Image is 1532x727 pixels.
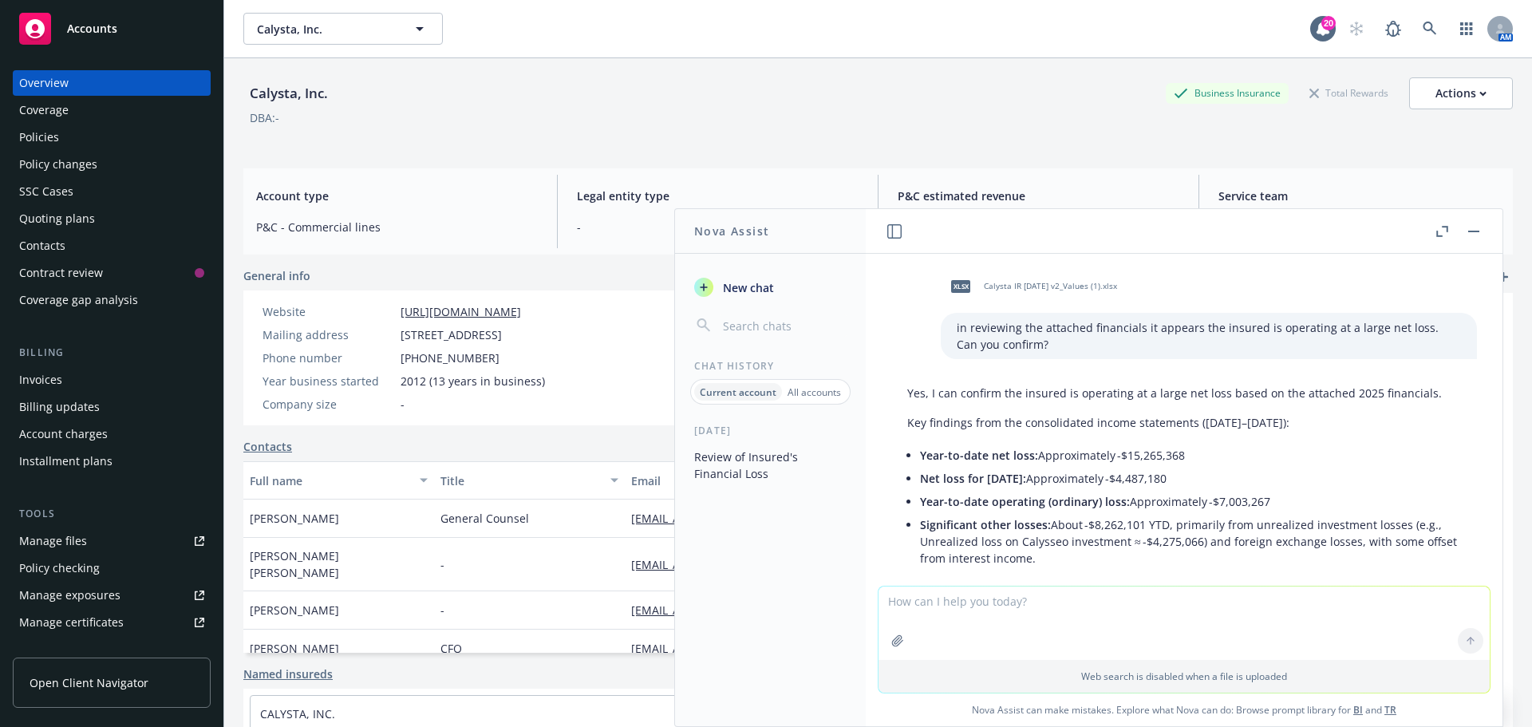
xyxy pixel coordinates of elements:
div: Manage exposures [19,583,120,608]
span: [STREET_ADDRESS] [401,326,502,343]
span: xlsx [951,280,970,292]
span: Year-to-date net loss: [920,448,1038,463]
p: Yes, I can confirm the insured is operating at a large net loss based on the attached 2025 financ... [907,385,1461,401]
div: Contract review [19,260,103,286]
div: Policy checking [19,555,100,581]
p: in reviewing the attached financials it appears the insured is operating at a large net loss. Can... [957,319,1461,353]
div: Chat History [675,359,866,373]
span: - [440,556,444,573]
a: Manage certificates [13,610,211,635]
p: Breakdown by entity (YTD through [DATE], selected): [907,583,1461,599]
div: [DATE] [675,424,866,437]
span: Significant other losses: [920,517,1051,532]
div: Calysta, Inc. [243,83,334,104]
div: Installment plans [19,448,113,474]
span: Net loss for [DATE]: [920,471,1026,486]
div: Website [263,303,394,320]
span: New chat [720,279,774,296]
div: Phone number [263,350,394,366]
div: Title [440,472,601,489]
a: [EMAIL_ADDRESS][DOMAIN_NAME] [631,603,831,618]
div: Account charges [19,421,108,447]
span: Calysta IR [DATE] v2_Values (1).xlsx [984,281,1117,291]
input: Search chats [720,314,847,337]
a: Coverage gap analysis [13,287,211,313]
a: Search [1414,13,1446,45]
button: Review of Insured's Financial Loss [688,444,853,487]
span: [PERSON_NAME] [PERSON_NAME] [250,547,428,581]
span: Nova Assist can make mistakes. Explore what Nova can do: Browse prompt library for and [872,693,1496,726]
div: Company size [263,396,394,413]
div: Contacts [19,233,65,259]
div: SSC Cases [19,179,73,204]
button: Actions [1409,77,1513,109]
span: [PERSON_NAME] [250,640,339,657]
div: Policies [19,124,59,150]
span: General Counsel [440,510,529,527]
span: Year-to-date operating (ordinary) loss: [920,494,1130,509]
div: Mailing address [263,326,394,343]
a: Quoting plans [13,206,211,231]
a: Installment plans [13,448,211,474]
a: Account charges [13,421,211,447]
a: Switch app [1451,13,1483,45]
a: Billing updates [13,394,211,420]
span: CFO [440,640,462,657]
span: [PERSON_NAME] [250,602,339,618]
div: Policy changes [19,152,97,177]
li: Approximately -$15,265,368 [920,444,1461,467]
span: P&C estimated revenue [898,188,1179,204]
a: Accounts [13,6,211,51]
a: [EMAIL_ADDRESS][DOMAIN_NAME] [631,557,831,572]
a: SSC Cases [13,179,211,204]
a: add [1494,267,1513,286]
h1: Nova Assist [694,223,769,239]
span: General info [243,267,310,284]
a: Contract review [13,260,211,286]
div: Overview [19,70,69,96]
a: Manage files [13,528,211,554]
span: Accounts [67,22,117,35]
div: Tools [13,506,211,522]
div: Actions [1435,78,1487,109]
p: Current account [700,385,776,399]
button: New chat [688,273,853,302]
span: P&C - Commercial lines [256,219,538,235]
div: Business Insurance [1166,83,1289,103]
div: Coverage gap analysis [19,287,138,313]
button: Title [434,461,625,500]
span: [PHONE_NUMBER] [401,350,499,366]
span: - [440,602,444,618]
p: Key findings from the consolidated income statements ([DATE]–[DATE]): [907,414,1461,431]
a: Policy checking [13,555,211,581]
a: Contacts [243,438,292,455]
span: Open Client Navigator [30,674,148,691]
a: Contacts [13,233,211,259]
div: 20 [1321,16,1336,30]
a: TR [1384,703,1396,717]
span: Service team [1218,188,1500,204]
a: Named insureds [243,666,333,682]
a: [URL][DOMAIN_NAME] [401,304,521,319]
a: CALYSTA, INC. [260,706,335,721]
span: Calysta, Inc. [257,21,395,38]
a: BI [1353,703,1363,717]
span: - [577,219,859,235]
a: [EMAIL_ADDRESS][DOMAIN_NAME] [631,511,831,526]
a: Report a Bug [1377,13,1409,45]
span: - [401,396,405,413]
li: Approximately -$7,003,267 [920,490,1461,513]
a: [EMAIL_ADDRESS][DOMAIN_NAME] [631,641,831,656]
div: xlsxCalysta IR [DATE] v2_Values (1).xlsx [941,267,1120,306]
span: [PERSON_NAME] [250,510,339,527]
div: Billing [13,345,211,361]
p: Web search is disabled when a file is uploaded [888,670,1480,683]
a: Invoices [13,367,211,393]
li: About -$8,262,101 YTD, primarily from unrealized investment losses (e.g., Unrealized loss on Caly... [920,513,1461,570]
span: 2012 (13 years in business) [401,373,545,389]
div: Manage claims [19,637,100,662]
a: Policies [13,124,211,150]
a: Manage claims [13,637,211,662]
a: Manage exposures [13,583,211,608]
